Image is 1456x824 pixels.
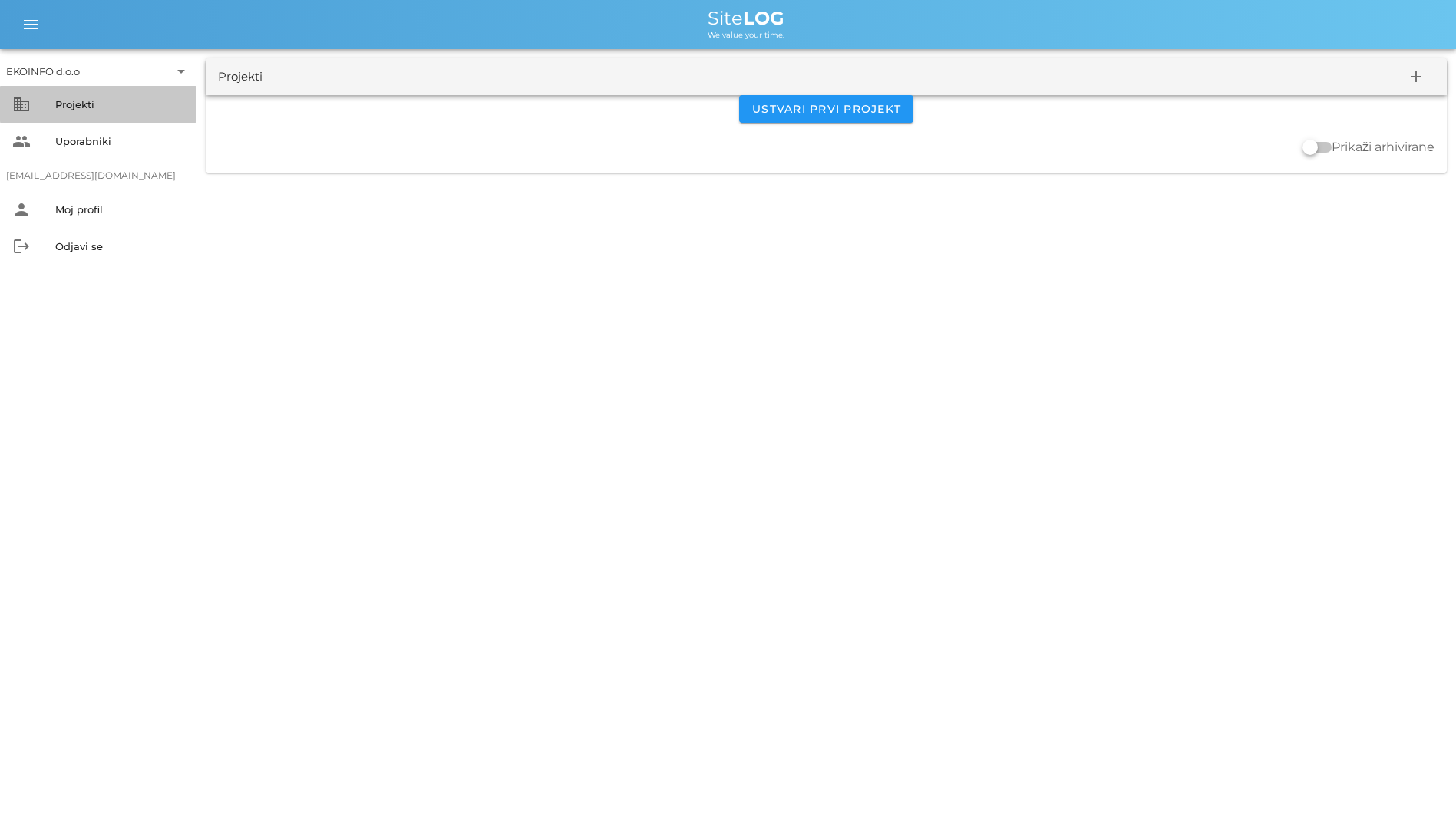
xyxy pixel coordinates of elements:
[6,64,80,78] div: EKOINFO d.o.o
[12,237,31,255] i: logout
[12,132,31,150] i: people
[12,200,31,219] i: person
[12,95,31,114] i: business
[743,7,784,29] b: LOG
[751,102,901,116] span: Ustvari prvi projekt
[1332,140,1435,155] label: Prikaži arhivirane
[172,62,190,81] i: arrow_drop_down
[739,95,913,123] button: Ustvari prvi projekt
[21,15,40,34] i: menu
[55,98,184,110] div: Projekti
[6,59,190,84] div: EKOINFO d.o.o
[55,203,184,216] div: Moj profil
[55,135,184,147] div: Uporabniki
[708,30,784,40] span: We value your time.
[218,68,262,86] div: Projekti
[1407,68,1425,86] i: add
[55,240,184,252] div: Odjavi se
[708,7,784,29] span: Site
